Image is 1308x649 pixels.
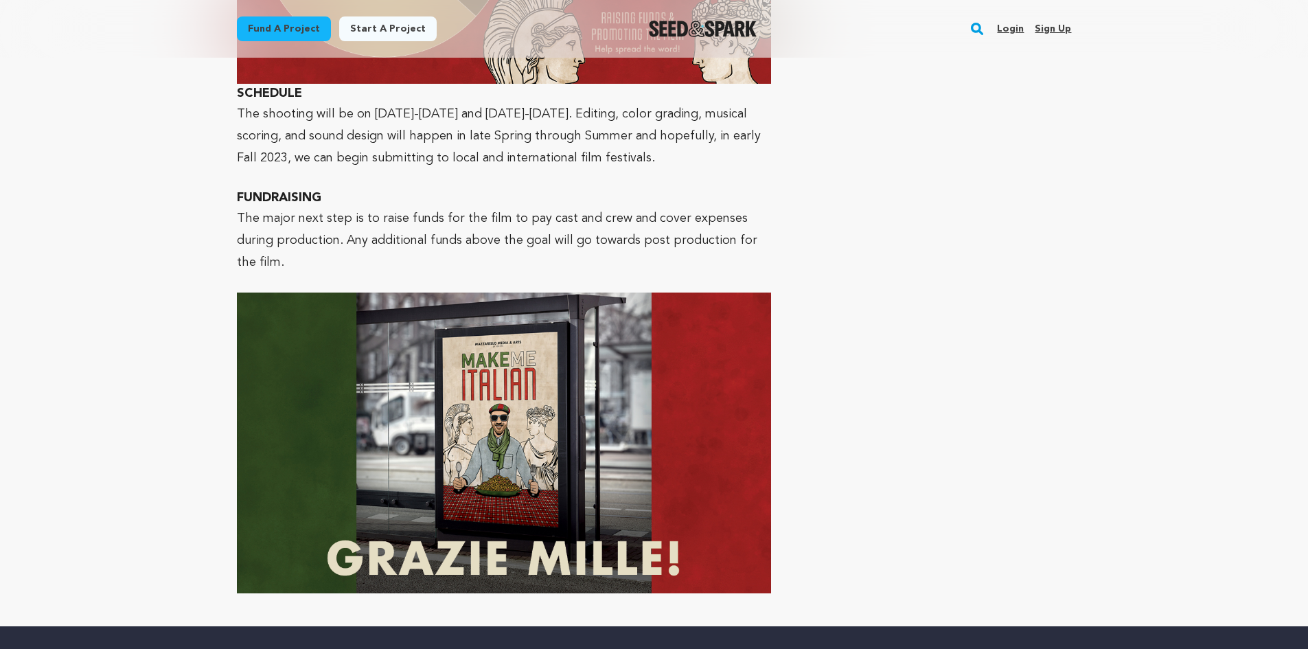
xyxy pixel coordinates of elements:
a: Sign up [1035,18,1071,40]
a: Seed&Spark Homepage [649,21,757,37]
a: Login [997,18,1024,40]
h3: SCHEDULE [237,84,772,103]
h3: FUNDRAISING [237,188,772,207]
p: The shooting will be on [DATE]-[DATE] and [DATE]-[DATE]. Editing, color grading, musical scoring,... [237,103,772,169]
img: 1677881633-Seed%20&%20Spark%20Layouts12.jpg [237,293,772,593]
a: Fund a project [237,16,331,41]
a: Start a project [339,16,437,41]
p: The major next step is to raise funds for the film to pay cast and crew and cover expenses during... [237,207,772,273]
img: Seed&Spark Logo Dark Mode [649,21,757,37]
